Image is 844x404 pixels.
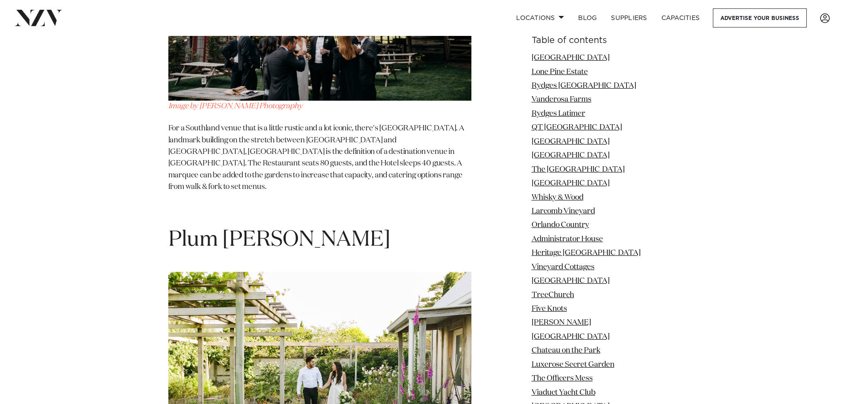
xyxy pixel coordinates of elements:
a: Viaduct Yacht Club [532,389,595,396]
a: Larcomb Vineyard [532,208,595,215]
a: TreeChurch [532,291,574,298]
a: Heritage [GEOGRAPHIC_DATA] [532,249,641,257]
a: [GEOGRAPHIC_DATA] [532,54,610,62]
a: The Officers Mess [532,375,593,382]
a: QT [GEOGRAPHIC_DATA] [532,124,622,131]
a: Luxerose Secret Garden [532,361,615,369]
a: Chateau on the Park [532,347,600,354]
a: Capacities [654,8,707,27]
a: Locations [509,8,571,27]
a: Lone Pine Estate [532,68,588,75]
a: [GEOGRAPHIC_DATA] [532,152,610,159]
a: [PERSON_NAME] [532,319,591,326]
a: [GEOGRAPHIC_DATA] [532,138,610,145]
span: Plum [PERSON_NAME] [168,229,390,251]
a: Five Knots [532,305,567,313]
a: SUPPLIERS [604,8,654,27]
a: Vineyard Cottages [532,263,595,271]
a: Administrator House [532,235,603,243]
img: nzv-logo.png [14,10,62,26]
p: For a Southland venue that is a little rustic and a lot iconic, there's [GEOGRAPHIC_DATA]. A land... [168,123,471,193]
a: The [GEOGRAPHIC_DATA] [532,166,625,173]
a: BLOG [571,8,604,27]
a: Rydges [GEOGRAPHIC_DATA] [532,82,636,90]
a: Advertise your business [713,8,807,27]
a: [GEOGRAPHIC_DATA] [532,333,610,341]
a: Whisky & Wood [532,193,583,201]
h6: Table of contents [532,36,676,45]
a: Orlando Country [532,221,589,229]
a: [GEOGRAPHIC_DATA] [532,277,610,285]
a: Rydges Latimer [532,110,585,118]
a: [GEOGRAPHIC_DATA] [532,180,610,187]
a: Image by [PERSON_NAME] Photography [168,102,303,110]
a: Vanderosa Farms [532,96,591,103]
